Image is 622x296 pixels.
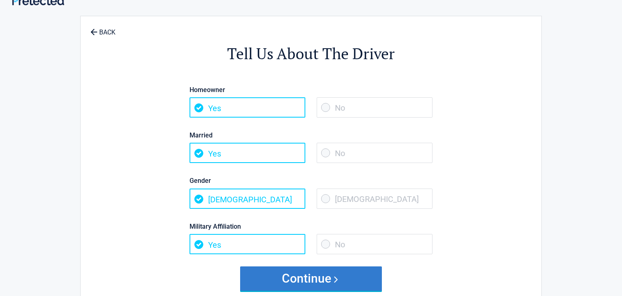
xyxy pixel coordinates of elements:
[240,266,382,291] button: Continue
[190,130,432,141] label: Married
[89,21,117,36] a: BACK
[190,221,432,232] label: Military Affiliation
[190,84,432,95] label: Homeowner
[317,97,432,118] span: No
[190,97,305,118] span: Yes
[317,234,432,254] span: No
[190,234,305,254] span: Yes
[190,189,305,209] span: [DEMOGRAPHIC_DATA]
[190,175,432,186] label: Gender
[317,143,432,163] span: No
[317,189,432,209] span: [DEMOGRAPHIC_DATA]
[190,143,305,163] span: Yes
[125,43,497,64] h2: Tell Us About The Driver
